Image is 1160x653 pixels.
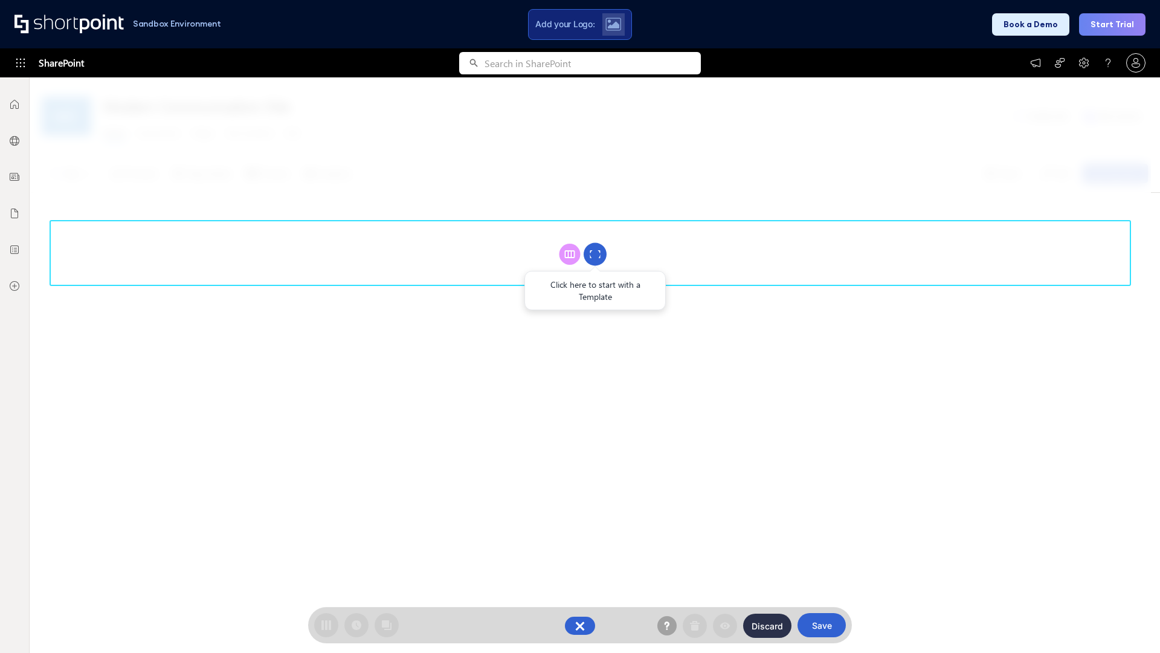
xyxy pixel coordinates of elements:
[133,21,221,27] h1: Sandbox Environment
[1079,13,1145,36] button: Start Trial
[797,613,846,637] button: Save
[743,614,791,638] button: Discard
[1100,595,1160,653] iframe: Chat Widget
[485,52,701,74] input: Search in SharePoint
[992,13,1069,36] button: Book a Demo
[535,19,594,30] span: Add your Logo:
[605,18,621,31] img: Upload logo
[39,48,84,77] span: SharePoint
